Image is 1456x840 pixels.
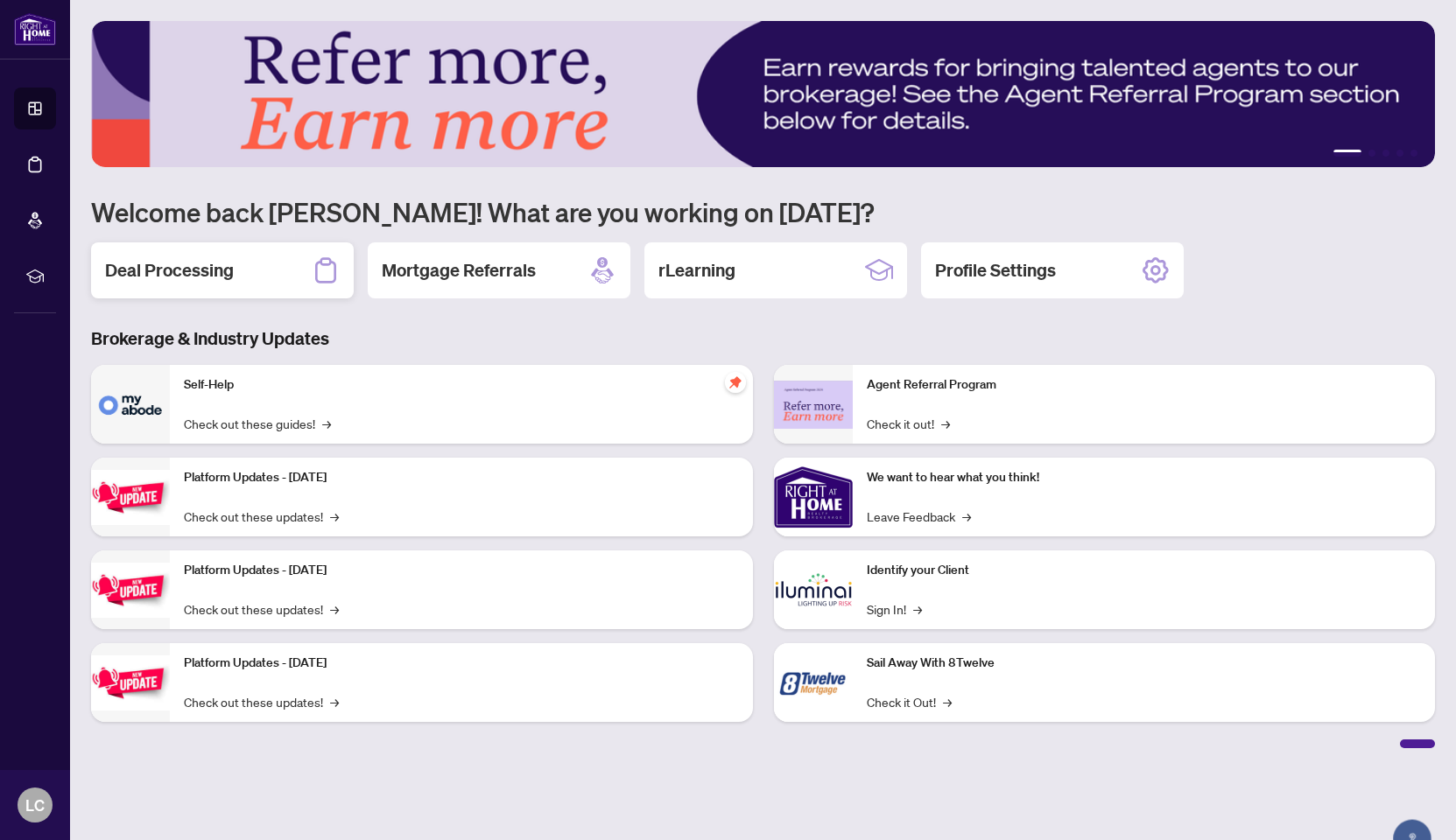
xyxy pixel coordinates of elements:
p: Sail Away With 8Twelve [867,654,1422,673]
h3: Brokerage & Industry Updates [91,326,1435,351]
h2: Deal Processing [105,258,234,283]
button: 3 [1382,150,1389,157]
img: logo [14,13,56,45]
span: LC [25,793,45,817]
a: Leave Feedback→ [867,507,971,526]
p: Platform Updates - [DATE] [184,561,739,580]
p: Self-Help [184,375,739,395]
p: Platform Updates - [DATE] [184,654,739,673]
img: We want to hear what you think! [774,458,853,536]
button: Open asap [1386,779,1438,831]
p: Identify your Client [867,561,1422,580]
img: Platform Updates - July 21, 2025 [91,470,170,525]
span: → [330,692,339,711]
h2: rLearning [658,258,735,283]
a: Sign In!→ [867,599,922,619]
button: 1 [1333,150,1361,157]
span: → [941,414,950,433]
p: Platform Updates - [DATE] [184,468,739,487]
span: → [962,507,971,526]
a: Check out these updates!→ [184,507,339,526]
a: Check out these updates!→ [184,599,339,619]
button: 2 [1368,150,1375,157]
img: Sail Away With 8Twelve [774,643,853,722]
p: We want to hear what you think! [867,468,1422,487]
span: → [330,507,339,526]
img: Platform Updates - June 23, 2025 [91,655,170,710]
button: 5 [1410,150,1417,157]
img: Identify your Client [774,550,853,629]
span: → [943,692,952,711]
button: 4 [1396,150,1403,157]
span: → [913,599,922,619]
p: Agent Referral Program [867,375,1422,395]
a: Check it Out!→ [867,692,952,711]
h2: Mortgage Referrals [382,258,536,283]
span: → [322,414,331,433]
img: Platform Updates - July 8, 2025 [91,563,170,618]
a: Check out these updates!→ [184,692,339,711]
img: Agent Referral Program [774,381,853,429]
h1: Welcome back [PERSON_NAME]! What are you working on [DATE]? [91,195,1435,228]
a: Check out these guides!→ [184,414,331,433]
img: Slide 0 [91,21,1435,167]
img: Self-Help [91,365,170,444]
a: Check it out!→ [867,414,950,433]
span: pushpin [725,372,746,393]
h2: Profile Settings [935,258,1056,283]
span: → [330,599,339,619]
